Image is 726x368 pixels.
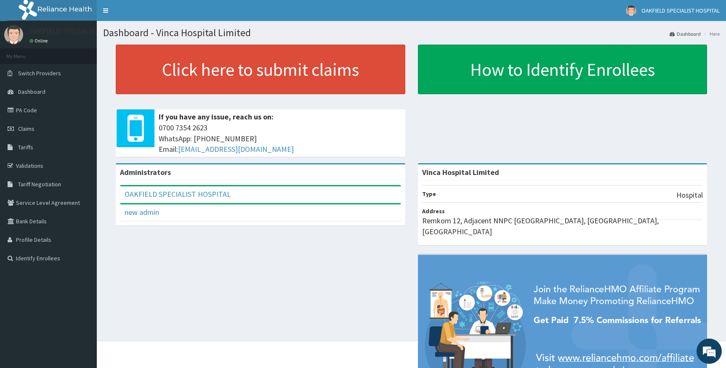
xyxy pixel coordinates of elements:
span: 0700 7354 2623 WhatsApp: [PHONE_NUMBER] Email: [159,122,401,155]
a: Click here to submit claims [116,45,405,94]
a: [EMAIL_ADDRESS][DOMAIN_NAME] [178,144,294,154]
span: Dashboard [18,88,45,95]
span: Tariff Negotiation [18,180,61,188]
a: Online [29,38,50,44]
span: OAKFIELD SPECIALIST HOSPITAL [641,7,720,14]
span: Switch Providers [18,69,61,77]
h1: Dashboard - Vinca Hospital Limited [103,27,720,38]
b: Address [422,207,445,215]
span: Tariffs [18,143,33,151]
img: User Image [4,25,23,44]
strong: Vinca Hospital Limited [422,167,499,177]
a: Dashboard [670,30,701,37]
b: Administrators [120,167,171,177]
b: If you have any issue, reach us on: [159,112,274,122]
a: OAKFIELD SPECIALIST HOSPITAL [125,189,231,199]
span: Claims [18,125,35,132]
p: OAKFIELD SPECIALIST HOSPITAL [29,27,135,35]
img: User Image [626,5,636,16]
p: Remkom 12, Adjacent NNPC [GEOGRAPHIC_DATA], [GEOGRAPHIC_DATA], [GEOGRAPHIC_DATA] [422,215,703,237]
p: Hospital [676,190,703,201]
b: Type [422,190,436,198]
a: How to Identify Enrollees [418,45,707,94]
a: new admin [125,207,159,217]
li: Here [702,30,720,37]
